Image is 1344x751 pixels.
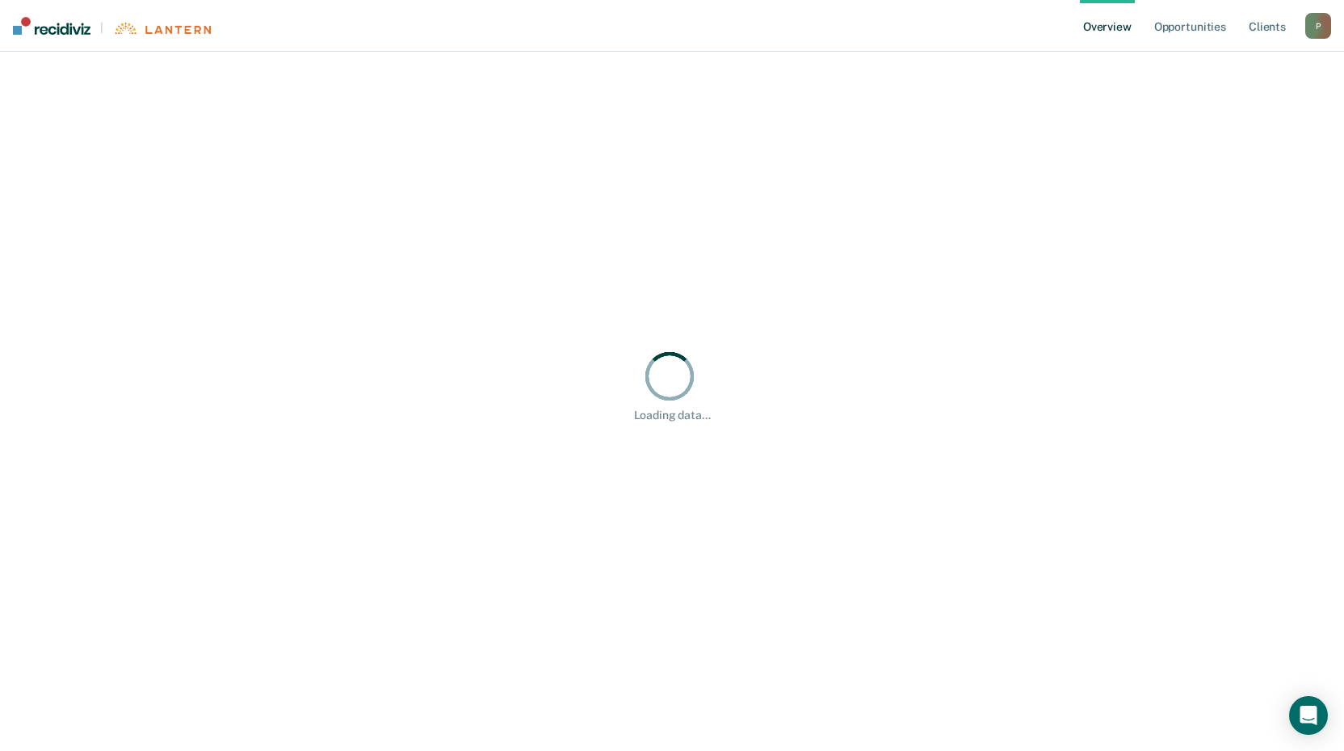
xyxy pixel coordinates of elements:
[113,23,211,35] img: Lantern
[1305,13,1331,39] button: P
[13,17,90,35] img: Recidiviz
[13,17,211,35] a: |
[90,21,113,35] span: |
[1289,696,1328,735] div: Open Intercom Messenger
[634,409,711,422] div: Loading data...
